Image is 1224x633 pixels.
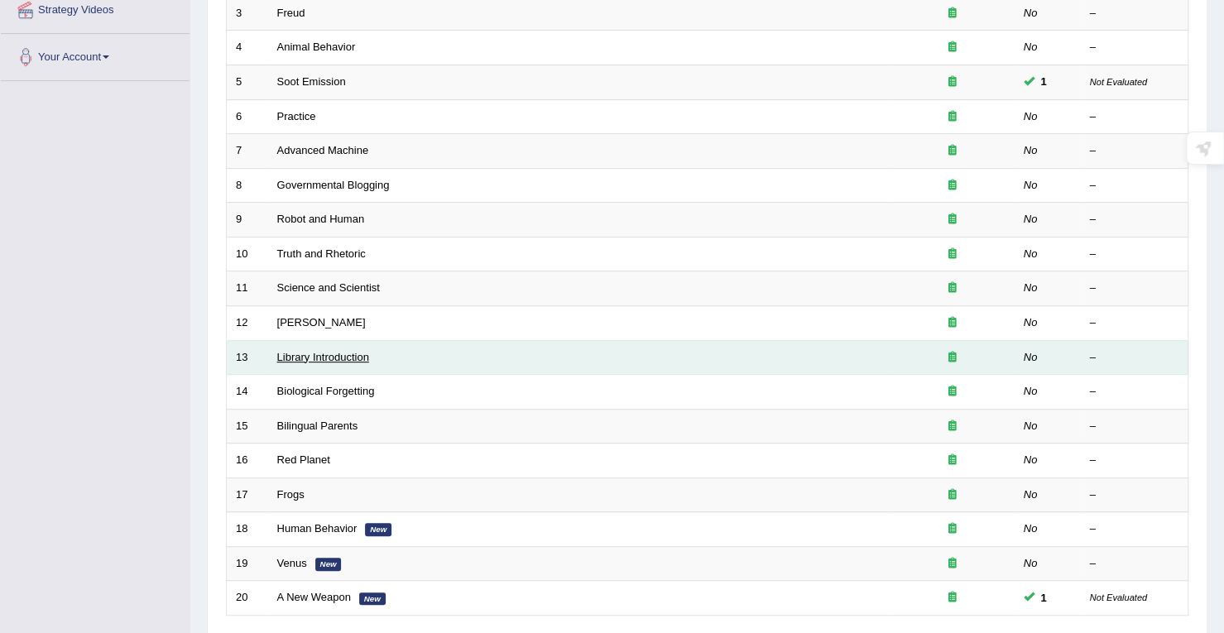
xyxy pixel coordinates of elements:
[277,179,390,191] a: Governmental Blogging
[1024,385,1038,397] em: No
[1024,420,1038,432] em: No
[227,31,268,65] td: 4
[227,203,268,237] td: 9
[1024,488,1038,501] em: No
[227,99,268,134] td: 6
[1090,453,1179,468] div: –
[1024,522,1038,535] em: No
[1090,521,1179,537] div: –
[1090,487,1179,503] div: –
[1090,419,1179,434] div: –
[277,420,358,432] a: Bilingual Parents
[1090,143,1179,159] div: –
[1090,77,1147,87] small: Not Evaluated
[1024,144,1038,156] em: No
[1024,557,1038,569] em: No
[277,453,330,466] a: Red Planet
[900,143,1006,159] div: Exam occurring question
[1024,351,1038,363] em: No
[1024,281,1038,294] em: No
[277,41,356,53] a: Animal Behavior
[1090,6,1179,22] div: –
[227,477,268,512] td: 17
[1024,453,1038,466] em: No
[277,385,375,397] a: Biological Forgetting
[900,74,1006,90] div: Exam occurring question
[1024,7,1038,19] em: No
[227,512,268,547] td: 18
[277,144,369,156] a: Advanced Machine
[227,375,268,410] td: 14
[227,271,268,306] td: 11
[900,453,1006,468] div: Exam occurring question
[227,581,268,616] td: 20
[227,340,268,375] td: 13
[277,488,305,501] a: Frogs
[1090,592,1147,602] small: Not Evaluated
[277,281,380,294] a: Science and Scientist
[900,247,1006,262] div: Exam occurring question
[277,247,366,260] a: Truth and Rhetoric
[365,523,391,536] em: New
[900,281,1006,296] div: Exam occurring question
[227,237,268,271] td: 10
[277,213,365,225] a: Robot and Human
[1034,589,1054,607] span: You can still take this question
[1090,281,1179,296] div: –
[227,65,268,100] td: 5
[1024,247,1038,260] em: No
[1090,40,1179,55] div: –
[1090,384,1179,400] div: –
[227,444,268,478] td: 16
[1090,350,1179,366] div: –
[315,558,342,571] em: New
[1090,178,1179,194] div: –
[1024,41,1038,53] em: No
[900,590,1006,606] div: Exam occurring question
[1024,316,1038,328] em: No
[227,409,268,444] td: 15
[1034,73,1054,90] span: You can still take this question
[277,75,346,88] a: Soot Emission
[227,134,268,169] td: 7
[900,556,1006,572] div: Exam occurring question
[359,592,386,606] em: New
[277,351,369,363] a: Library Introduction
[900,350,1006,366] div: Exam occurring question
[277,557,307,569] a: Venus
[227,168,268,203] td: 8
[277,591,351,603] a: A New Weapon
[277,110,316,122] a: Practice
[1090,109,1179,125] div: –
[277,316,366,328] a: [PERSON_NAME]
[1024,179,1038,191] em: No
[1090,315,1179,331] div: –
[227,305,268,340] td: 12
[277,7,305,19] a: Freud
[1024,213,1038,225] em: No
[900,384,1006,400] div: Exam occurring question
[1090,247,1179,262] div: –
[1090,556,1179,572] div: –
[1,34,190,75] a: Your Account
[900,109,1006,125] div: Exam occurring question
[1024,110,1038,122] em: No
[900,487,1006,503] div: Exam occurring question
[900,315,1006,331] div: Exam occurring question
[1090,212,1179,228] div: –
[900,212,1006,228] div: Exam occurring question
[900,521,1006,537] div: Exam occurring question
[900,419,1006,434] div: Exam occurring question
[900,40,1006,55] div: Exam occurring question
[900,6,1006,22] div: Exam occurring question
[900,178,1006,194] div: Exam occurring question
[277,522,358,535] a: Human Behavior
[227,546,268,581] td: 19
